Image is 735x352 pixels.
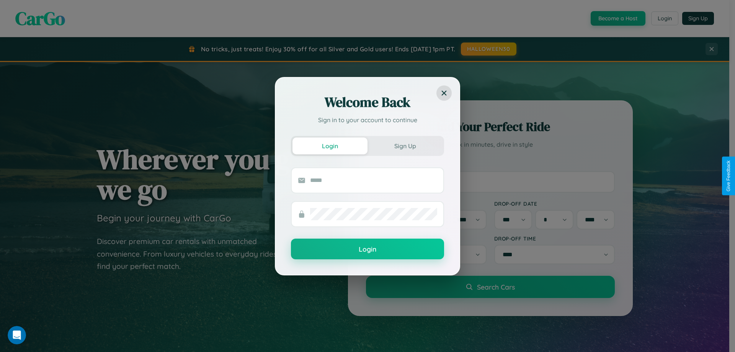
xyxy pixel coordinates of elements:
[291,239,444,259] button: Login
[291,93,444,111] h2: Welcome Back
[367,138,443,154] button: Sign Up
[292,138,367,154] button: Login
[291,115,444,124] p: Sign in to your account to continue
[726,160,731,192] div: Give Feedback
[8,326,26,344] iframe: Intercom live chat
